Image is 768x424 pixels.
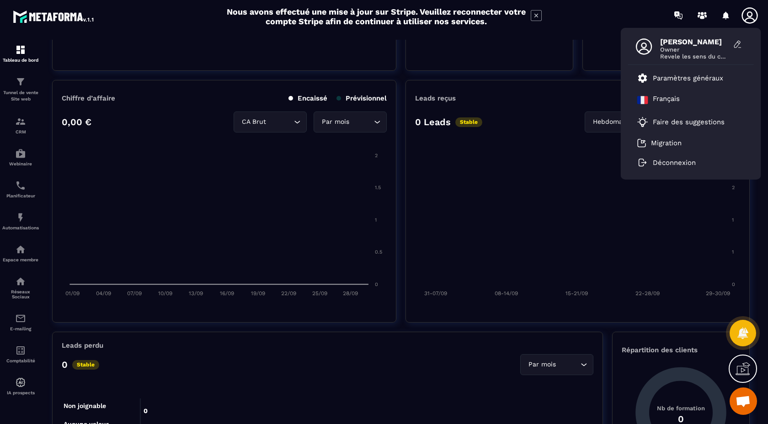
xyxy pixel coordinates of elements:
a: automationsautomationsWebinaire [2,141,39,173]
p: Prévisionnel [336,94,387,102]
tspan: 25/09 [312,290,327,297]
p: Français [653,95,680,106]
a: formationformationCRM [2,109,39,141]
tspan: 1.5 [375,185,381,191]
p: 0 [62,359,68,370]
p: Automatisations [2,225,39,230]
p: Tunnel de vente Site web [2,90,39,102]
p: Encaissé [288,94,327,102]
tspan: 19/09 [251,290,265,297]
img: social-network [15,276,26,287]
p: Leads reçus [415,94,456,102]
p: Webinaire [2,161,39,166]
p: Planificateur [2,193,39,198]
img: automations [15,244,26,255]
span: Revele les sens du colibri [660,53,729,60]
p: Stable [455,117,482,127]
a: accountantaccountantComptabilité [2,338,39,370]
tspan: 01/09 [65,290,80,297]
div: Search for option [520,354,593,375]
img: accountant [15,345,26,356]
a: social-networksocial-networkRéseaux Sociaux [2,269,39,306]
p: IA prospects [2,390,39,395]
tspan: 0 [732,281,735,287]
div: Search for option [234,111,307,132]
tspan: 07/09 [127,290,142,297]
div: Search for option [314,111,387,132]
a: automationsautomationsAutomatisations [2,205,39,237]
p: Espace membre [2,257,39,262]
tspan: 28/09 [343,290,358,297]
a: formationformationTunnel de vente Site web [2,69,39,109]
a: schedulerschedulerPlanificateur [2,173,39,205]
a: Faire des suggestions [637,117,733,127]
p: Réseaux Sociaux [2,289,39,299]
a: Paramètres généraux [637,73,723,84]
tspan: 22-28/09 [635,290,660,297]
p: CRM [2,129,39,134]
img: logo [13,8,95,25]
img: formation [15,44,26,55]
span: [PERSON_NAME] [660,37,729,46]
tspan: 04/09 [96,290,111,297]
div: Ouvrir le chat [730,387,757,415]
tspan: 22/09 [281,290,296,297]
p: Leads perdu [62,341,103,350]
span: CA Brut [240,117,268,127]
img: automations [15,212,26,223]
p: Stable [72,360,99,370]
tspan: 13/09 [189,290,203,297]
p: Chiffre d’affaire [62,94,115,102]
tspan: 31-07/09 [424,290,447,297]
div: Search for option [585,111,662,132]
img: formation [15,76,26,87]
tspan: 0 [375,281,378,287]
p: Tableau de bord [2,58,39,63]
span: Par mois [526,360,558,370]
img: automations [15,377,26,388]
p: Comptabilité [2,358,39,363]
tspan: 1 [732,249,734,255]
span: Par mois [320,117,351,127]
tspan: 08-14/09 [495,290,518,297]
p: Paramètres généraux [653,74,723,82]
p: Migration [651,139,682,147]
img: email [15,313,26,324]
a: automationsautomationsEspace membre [2,237,39,269]
a: formationformationTableau de bord [2,37,39,69]
tspan: 2 [732,185,735,191]
tspan: 16/09 [220,290,234,297]
tspan: 1 [732,217,734,223]
img: automations [15,148,26,159]
tspan: 29-30/09 [706,290,730,297]
input: Search for option [268,117,292,127]
tspan: Non joignable [64,402,106,410]
h2: Nous avons effectué une mise à jour sur Stripe. Veuillez reconnecter votre compte Stripe afin de ... [226,7,526,26]
tspan: 15-21/09 [565,290,588,297]
tspan: 1 [375,217,377,223]
p: 0 Leads [415,117,451,127]
span: Owner [660,46,729,53]
a: emailemailE-mailing [2,306,39,338]
tspan: 0.5 [375,249,382,255]
a: Migration [637,138,682,148]
input: Search for option [558,360,578,370]
p: Faire des suggestions [653,118,725,126]
p: Répartition des clients [622,346,740,354]
span: Hebdomadaire [591,117,640,127]
tspan: 10/09 [158,290,172,297]
img: scheduler [15,180,26,191]
input: Search for option [351,117,372,127]
p: E-mailing [2,326,39,331]
p: Déconnexion [653,159,696,167]
tspan: 2 [375,153,378,159]
p: 0,00 € [62,117,91,127]
img: formation [15,116,26,127]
